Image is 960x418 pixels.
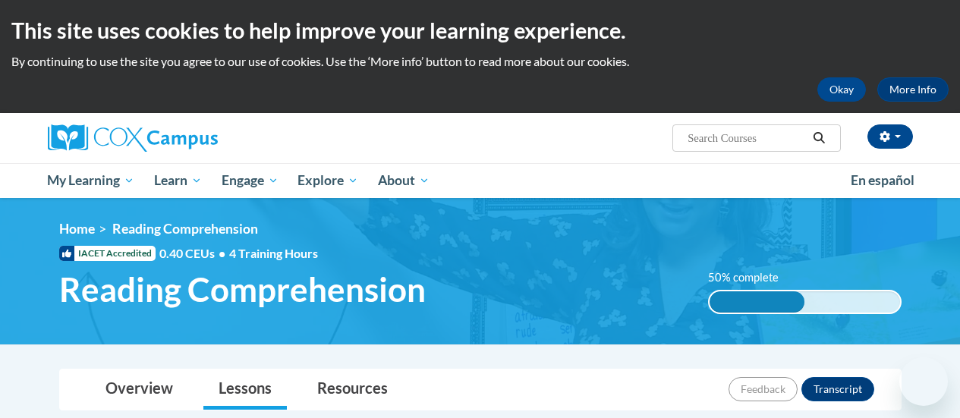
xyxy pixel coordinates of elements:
[159,245,229,262] span: 0.40 CEUs
[288,163,368,198] a: Explore
[154,171,202,190] span: Learn
[801,377,874,401] button: Transcript
[36,163,924,198] div: Main menu
[817,77,866,102] button: Okay
[710,291,805,313] div: 50% complete
[222,171,279,190] span: Engage
[368,163,439,198] a: About
[203,369,287,410] a: Lessons
[877,77,949,102] a: More Info
[59,269,426,310] span: Reading Comprehension
[867,124,913,149] button: Account Settings
[708,269,795,286] label: 50% complete
[807,129,830,147] button: Search
[48,124,218,152] img: Cox Campus
[729,377,798,401] button: Feedback
[59,246,156,261] span: IACET Accredited
[11,53,949,70] p: By continuing to use the site you agree to our use of cookies. Use the ‘More info’ button to read...
[144,163,212,198] a: Learn
[90,369,188,410] a: Overview
[899,357,948,406] iframe: Button to launch messaging window
[48,124,321,152] a: Cox Campus
[229,246,318,260] span: 4 Training Hours
[47,171,134,190] span: My Learning
[841,165,924,196] a: En español
[112,221,258,237] span: Reading Comprehension
[297,171,358,190] span: Explore
[59,221,95,237] a: Home
[851,172,914,188] span: En español
[212,163,288,198] a: Engage
[11,15,949,46] h2: This site uses cookies to help improve your learning experience.
[302,369,403,410] a: Resources
[219,246,225,260] span: •
[38,163,145,198] a: My Learning
[378,171,430,190] span: About
[686,129,807,147] input: Search Courses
